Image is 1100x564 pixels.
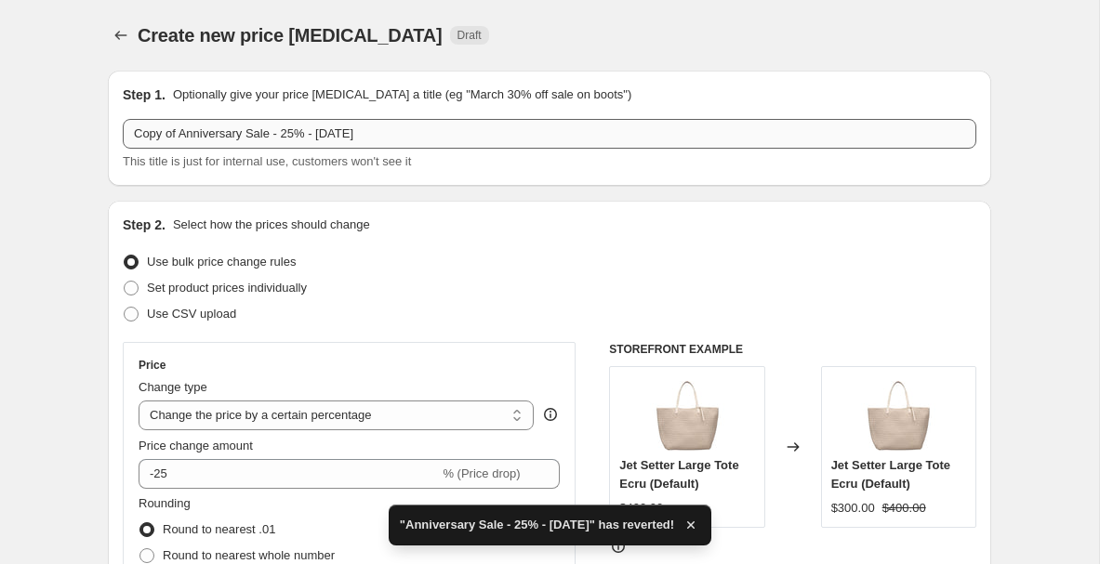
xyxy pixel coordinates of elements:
[138,25,443,46] span: Create new price [MEDICAL_DATA]
[173,85,631,104] p: Optionally give your price [MEDICAL_DATA] a title (eg "March 30% off sale on boots")
[139,439,253,453] span: Price change amount
[457,28,482,43] span: Draft
[831,458,950,491] span: Jet Setter Large Tote Ecru (Default)
[400,516,674,534] span: "Anniversary Sale - 25% - [DATE]" has reverted!
[139,496,191,510] span: Rounding
[609,342,976,357] h6: STOREFRONT EXAMPLE
[861,376,935,451] img: Naghedi_Jet_Setter_Large_Tote_Ecru_80x.jpg
[123,119,976,149] input: 30% off holiday sale
[139,459,439,489] input: -15
[619,499,663,518] div: $400.00
[163,548,335,562] span: Round to nearest whole number
[147,281,307,295] span: Set product prices individually
[831,499,875,518] div: $300.00
[619,458,738,491] span: Jet Setter Large Tote Ecru (Default)
[173,216,370,234] p: Select how the prices should change
[147,307,236,321] span: Use CSV upload
[650,376,724,451] img: Naghedi_Jet_Setter_Large_Tote_Ecru_80x.jpg
[123,216,166,234] h2: Step 2.
[882,499,926,518] strike: $400.00
[123,154,411,168] span: This title is just for internal use, customers won't see it
[147,255,296,269] span: Use bulk price change rules
[163,522,275,536] span: Round to nearest .01
[541,405,560,424] div: help
[108,22,134,48] button: Price change jobs
[443,466,520,480] span: % (Price drop)
[139,380,207,394] span: Change type
[139,358,166,373] h3: Price
[123,85,166,104] h2: Step 1.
